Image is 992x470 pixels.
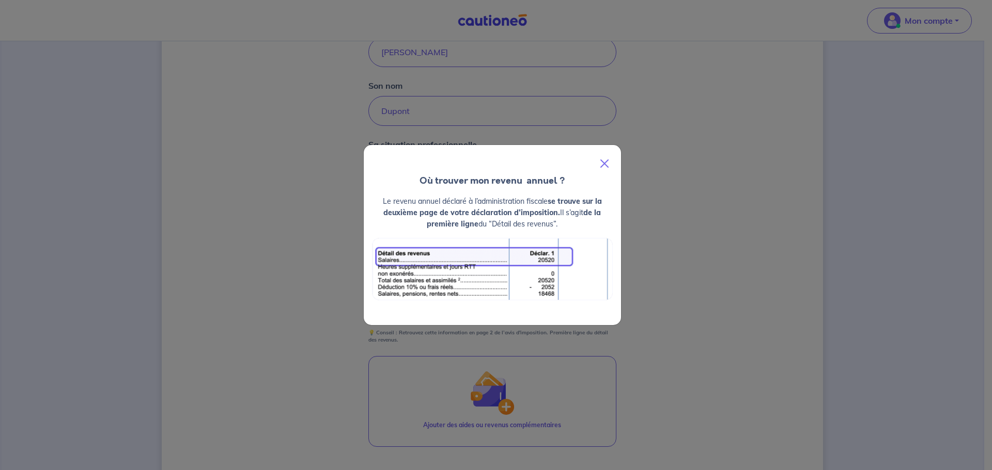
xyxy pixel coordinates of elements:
[427,208,601,229] strong: de la première ligne
[592,149,617,178] button: Close
[383,197,602,217] strong: se trouve sur la deuxième page de votre déclaration d’imposition.
[372,238,613,300] img: exemple_revenu.png
[372,196,613,230] p: Le revenu annuel déclaré à l’administration fiscale Il s’agit du “Détail des revenus”.
[364,174,621,187] h4: Où trouver mon revenu annuel ?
